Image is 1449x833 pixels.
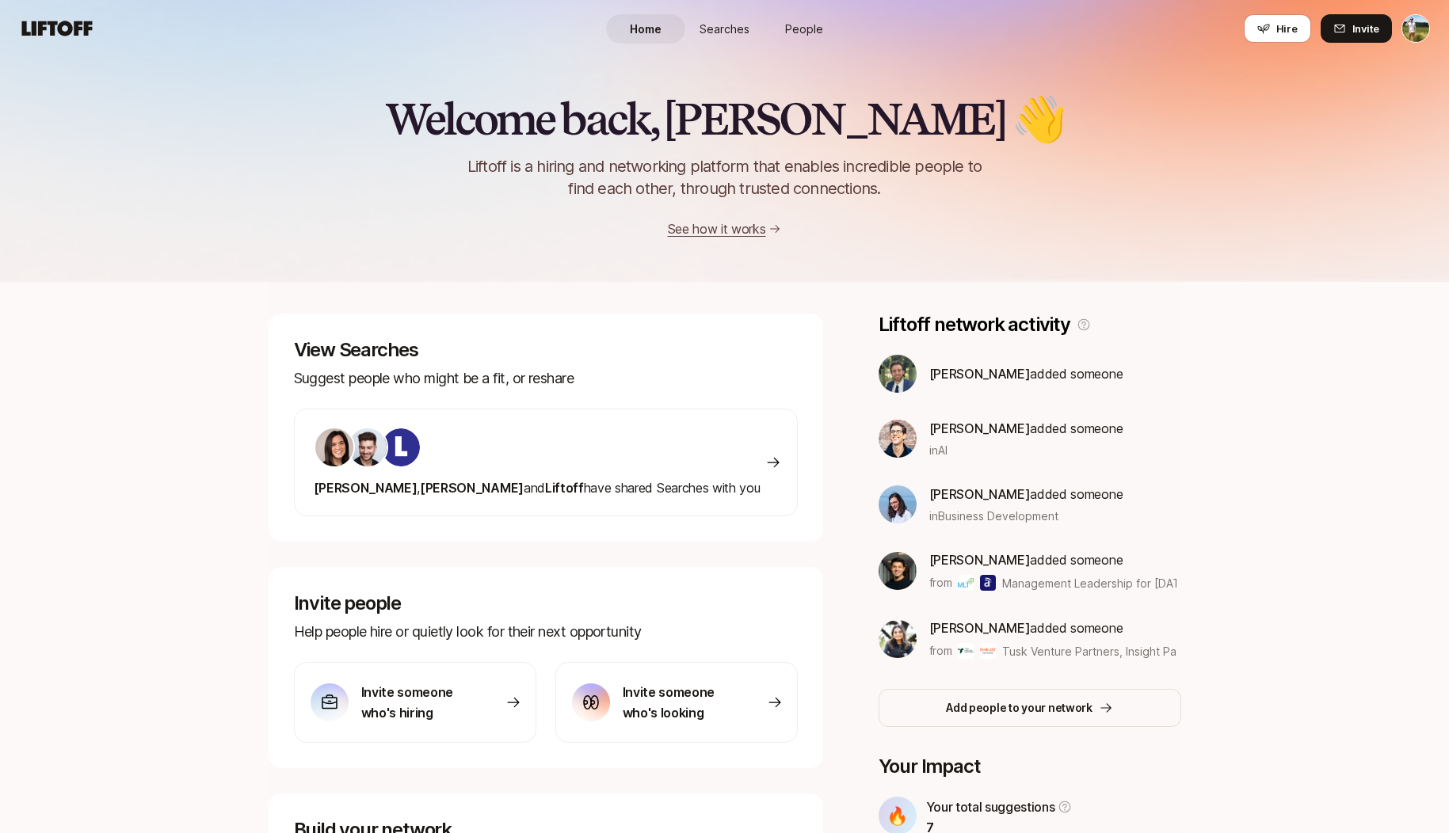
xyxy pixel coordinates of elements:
span: and [524,480,545,496]
span: Searches [700,21,749,37]
img: Admit.me Access [980,575,996,591]
p: Your Impact [879,755,1181,778]
a: People [765,14,844,44]
span: [PERSON_NAME] [314,480,418,496]
img: 3b21b1e9_db0a_4655_a67f_ab9b1489a185.jpg [879,485,917,523]
span: [PERSON_NAME] [929,620,1031,636]
a: See how it works [668,221,766,237]
p: from [929,641,952,660]
span: Hire [1276,21,1298,36]
span: [PERSON_NAME] [929,552,1031,568]
h2: Welcome back, [PERSON_NAME] 👋 [385,95,1064,143]
button: Add people to your network [879,689,1181,727]
p: Invite someone who's hiring [361,682,472,723]
button: Hire [1244,14,1311,43]
span: [PERSON_NAME] [929,486,1031,502]
span: in AI [929,442,948,458]
img: ACg8ocLm-7WKXm5P6FOfsomLtf-y8h9QcLHIICRw5Nhk1c-0rtDodec4=s160-c [879,420,917,458]
img: 71d7b91d_d7cb_43b4_a7ea_a9b2f2cc6e03.jpg [315,428,353,466]
p: added someone [929,550,1177,570]
p: added someone [929,484,1123,504]
img: a571e4c1_88d9_472f_a9a2_6ecd9b3e5cf6.jpg [879,620,917,658]
p: from [929,573,952,592]
button: Tyler Kieft [1401,14,1430,43]
p: Liftoff network activity [879,314,1070,336]
p: added someone [929,363,1123,384]
p: Invite someone who's looking [623,682,734,723]
img: ACg8ocKIuO9-sklR2KvA8ZVJz4iZ_g9wtBiQREC3t8A94l4CTg=s160-c [382,428,420,466]
p: Liftoff is a hiring and networking platform that enables incredible people to find each other, th... [441,155,1009,200]
span: Invite [1352,21,1379,36]
img: 8f7f5d74_4cb5_4338_bcf8_797ab90b48f4.jpg [879,355,917,393]
span: Liftoff [545,480,584,496]
p: Suggest people who might be a fit, or reshare [294,367,798,390]
p: added someone [929,418,1123,439]
span: People [785,21,823,37]
img: 5ae97097_d415_4c85_a0bc_34790ac98d15.jpg [879,552,917,590]
span: [PERSON_NAME] [929,420,1031,436]
a: Searches [685,14,765,44]
p: View Searches [294,339,798,361]
p: Help people hire or quietly look for their next opportunity [294,621,798,643]
img: 7bf30482_e1a5_47b4_9e0f_fc49ddd24bf6.jpg [349,428,387,466]
a: Home [606,14,685,44]
span: , [417,480,420,496]
span: Tusk Venture Partners, Insight Partners & others [1002,645,1255,658]
span: in Business Development [929,508,1058,524]
button: Invite [1321,14,1392,43]
span: [PERSON_NAME] [420,480,524,496]
span: [PERSON_NAME] [929,366,1031,382]
img: Management Leadership for Tomorrow [958,575,974,591]
p: Invite people [294,592,798,614]
p: Add people to your network [946,698,1092,717]
p: Your total suggestions [926,797,1055,817]
img: Insight Partners [980,643,996,659]
p: added someone [929,618,1177,638]
span: Management Leadership for [DATE], [DOMAIN_NAME] Access & others [1002,576,1373,590]
span: Home [630,21,662,37]
img: Tusk Venture Partners [958,643,974,659]
span: have shared Searches with you [314,480,761,496]
img: Tyler Kieft [1402,15,1429,42]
